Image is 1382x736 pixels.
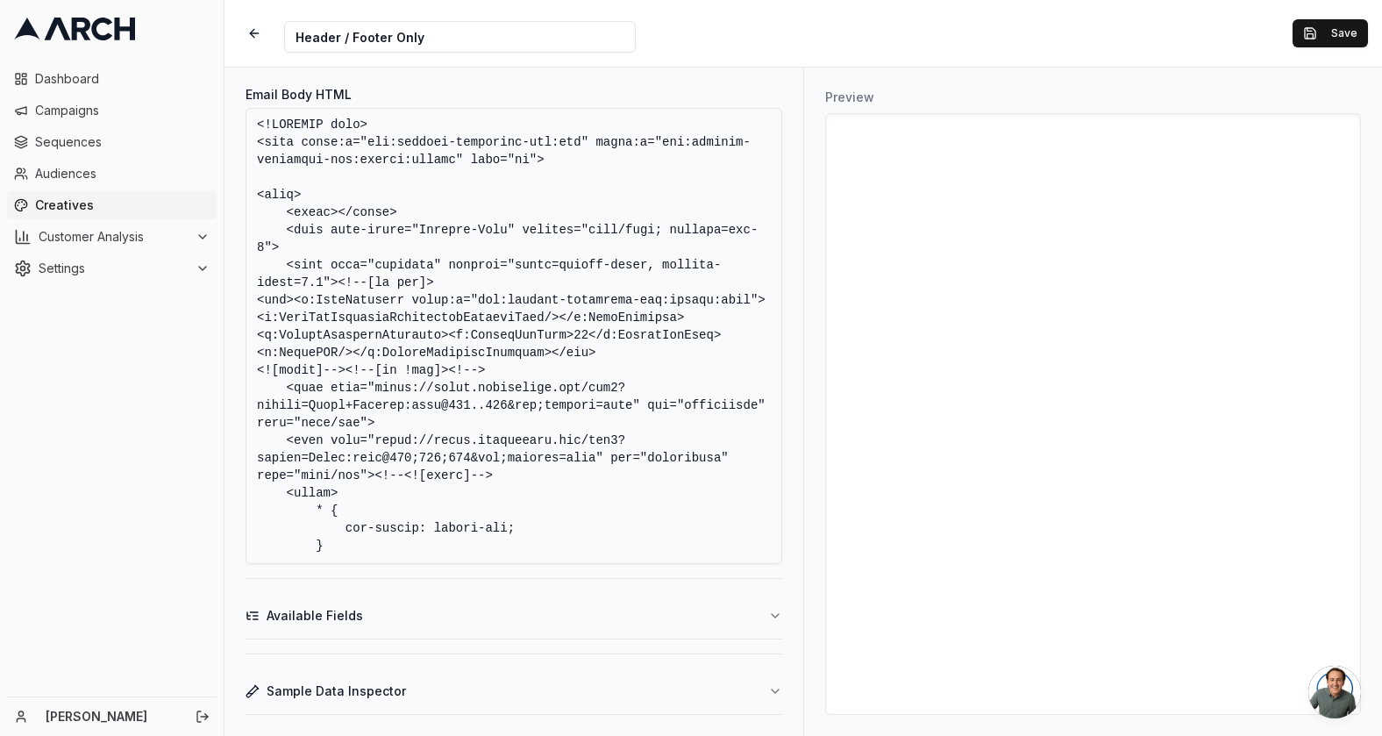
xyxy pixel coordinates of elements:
span: Dashboard [35,70,210,88]
span: Sequences [35,133,210,151]
button: Log out [190,704,215,729]
span: Settings [39,260,189,277]
span: Available Fields [267,607,363,625]
a: Audiences [7,160,217,188]
button: Save [1293,19,1368,47]
span: Audiences [35,165,210,182]
h3: Preview [825,89,1361,106]
span: Sample Data Inspector [267,682,406,700]
label: Email Body HTML [246,89,782,101]
a: Creatives [7,191,217,219]
textarea: <!LOREMIP dolo> <sita conse:a="eli:seddoei-temporinc-utl:etd" magna:a="eni:adminim-veniamqui-nos:... [246,108,782,564]
button: Available Fields [246,593,782,639]
a: [PERSON_NAME] [46,708,176,725]
span: Creatives [35,197,210,214]
a: Sequences [7,128,217,156]
button: Customer Analysis [7,223,217,251]
a: Open chat [1308,666,1361,718]
span: Campaigns [35,102,210,119]
iframe: Preview for Header / Footer Only [826,114,1360,714]
a: Dashboard [7,65,217,93]
button: Sample Data Inspector [246,668,782,714]
button: Settings [7,254,217,282]
a: Campaigns [7,96,217,125]
span: Customer Analysis [39,228,189,246]
input: Internal Creative Name [284,21,636,53]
